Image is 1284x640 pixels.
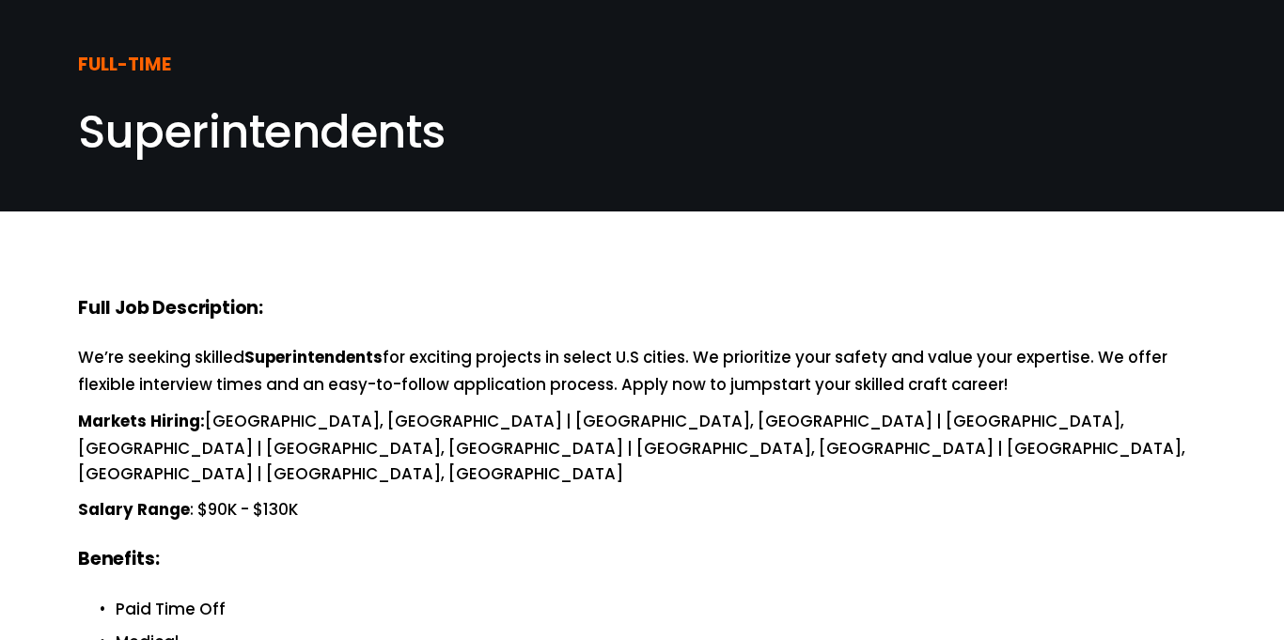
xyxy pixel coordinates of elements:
p: : $90K - $130K [78,497,1206,524]
strong: Superintendents [244,345,383,372]
p: We’re seeking skilled for exciting projects in select U.S cities. We prioritize your safety and v... [78,345,1206,398]
strong: Full Job Description: [78,294,263,325]
span: Superintendents [78,101,446,164]
strong: Benefits: [78,545,159,576]
strong: FULL-TIME [78,51,171,82]
strong: Markets Hiring: [78,409,205,436]
strong: Salary Range [78,497,190,524]
p: [GEOGRAPHIC_DATA], [GEOGRAPHIC_DATA] | [GEOGRAPHIC_DATA], [GEOGRAPHIC_DATA] | [GEOGRAPHIC_DATA], ... [78,409,1206,487]
p: Paid Time Off [116,597,1206,622]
